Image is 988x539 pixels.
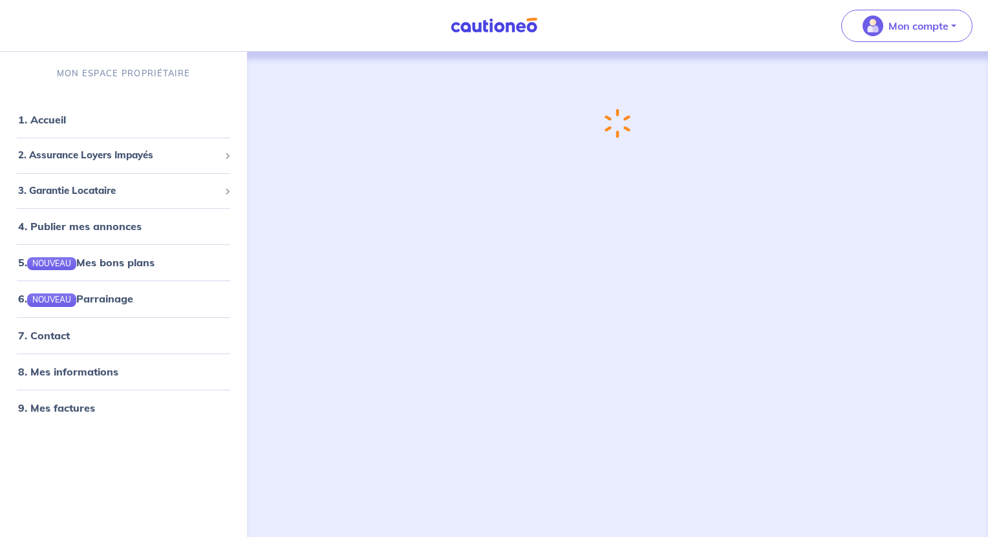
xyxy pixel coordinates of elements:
[841,10,972,42] button: illu_account_valid_menu.svgMon compte
[18,365,118,378] a: 8. Mes informations
[446,17,542,34] img: Cautioneo
[5,322,242,348] div: 7. Contact
[18,113,66,126] a: 1. Accueil
[18,292,133,305] a: 6.NOUVEAUParrainage
[18,256,155,269] a: 5.NOUVEAUMes bons plans
[18,401,95,414] a: 9. Mes factures
[863,16,883,36] img: illu_account_valid_menu.svg
[5,178,242,204] div: 3. Garantie Locataire
[5,107,242,132] div: 1. Accueil
[5,143,242,168] div: 2. Assurance Loyers Impayés
[18,184,219,198] span: 3. Garantie Locataire
[18,329,70,342] a: 7. Contact
[604,108,631,138] img: loading-spinner
[5,213,242,239] div: 4. Publier mes annonces
[888,18,949,34] p: Mon compte
[18,148,219,163] span: 2. Assurance Loyers Impayés
[5,395,242,421] div: 9. Mes factures
[5,286,242,312] div: 6.NOUVEAUParrainage
[5,359,242,385] div: 8. Mes informations
[18,220,142,233] a: 4. Publier mes annonces
[5,249,242,275] div: 5.NOUVEAUMes bons plans
[57,67,190,79] p: MON ESPACE PROPRIÉTAIRE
